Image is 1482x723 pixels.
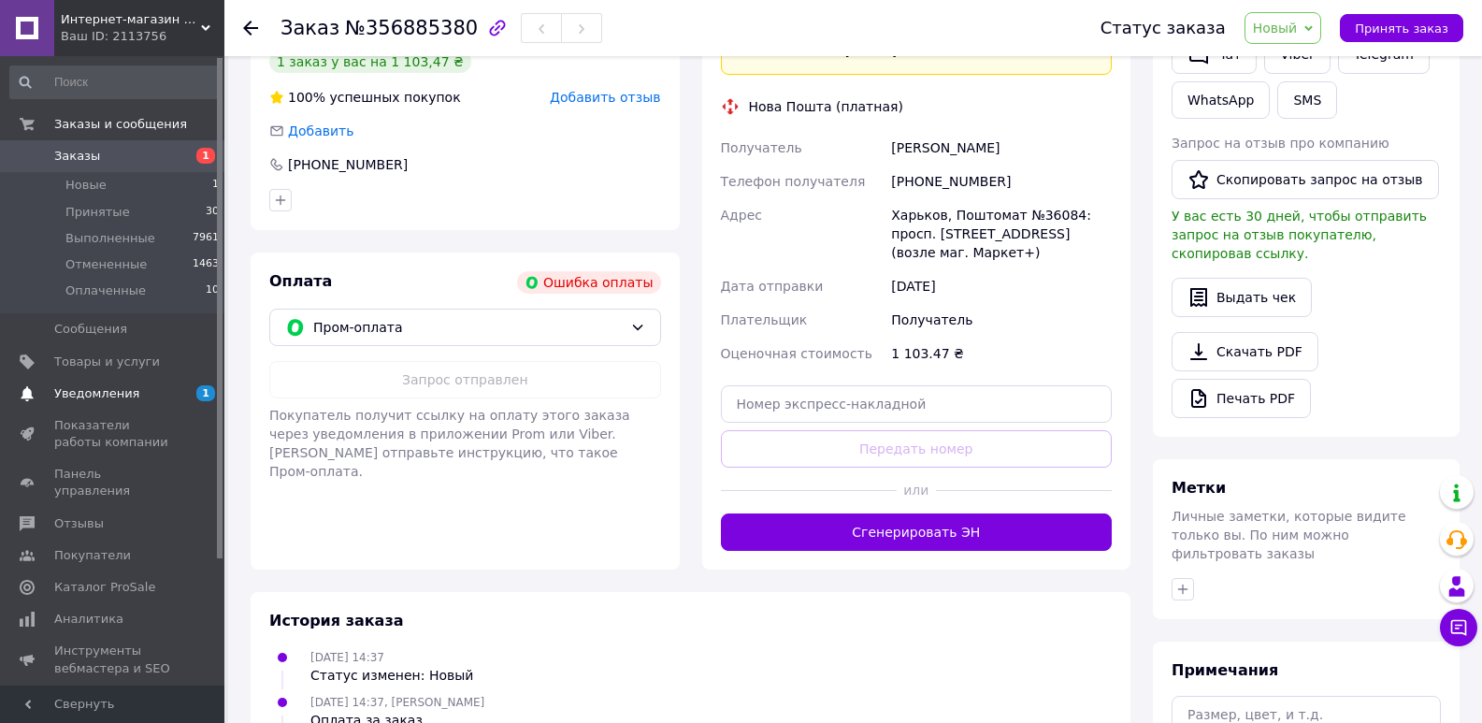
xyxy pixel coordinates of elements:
button: SMS [1277,81,1337,119]
span: или [897,481,936,499]
span: Дата отправки [721,279,824,294]
button: Сгенерировать ЭН [721,513,1113,551]
span: Новый [1253,21,1298,36]
span: Запрос на отзыв про компанию [1172,136,1389,151]
span: Уведомления [54,385,139,402]
a: Печать PDF [1172,379,1311,418]
span: Сообщения [54,321,127,338]
span: Принятые [65,204,130,221]
div: Ваш ID: 2113756 [61,28,224,45]
button: Чат с покупателем [1440,609,1477,646]
span: 1 [212,177,219,194]
span: 1 [196,148,215,164]
span: Товары и услуги [54,354,160,370]
span: 30 [206,204,219,221]
a: Скачать PDF [1172,332,1318,371]
div: Нова Пошта (платная) [744,97,908,116]
span: 1 [196,385,215,401]
span: Примечания [1172,661,1278,679]
span: Метки [1172,479,1226,497]
div: [DATE] [887,269,1115,303]
span: Отмененные [65,256,147,273]
span: Покупатель получит ссылку на оплату этого заказа через уведомления в приложении Prom или Viber. [... [269,408,630,479]
input: Номер экспресс-накладной [721,385,1113,423]
span: Адрес [721,208,762,223]
input: Поиск [9,65,221,99]
span: 1463 [193,256,219,273]
span: Каталог ProSale [54,579,155,596]
button: Скопировать запрос на отзыв [1172,160,1439,199]
div: [PHONE_NUMBER] [887,165,1115,198]
a: WhatsApp [1172,81,1270,119]
span: У вас есть 30 дней, чтобы отправить запрос на отзыв покупателю, скопировав ссылку. [1172,209,1427,261]
span: Интернет-магазин Drink_coffee [61,11,201,28]
span: Отзывы [54,515,104,532]
span: Панель управления [54,466,173,499]
div: 1 заказ у вас на 1 103,47 ₴ [269,51,471,73]
span: Оплаченные [65,282,146,299]
div: Ошибка оплаты [517,271,661,294]
div: [PHONE_NUMBER] [286,155,410,174]
span: Выполненные [65,230,155,247]
span: [DATE] 14:37, [PERSON_NAME] [310,696,484,709]
span: №356885380 [345,17,478,39]
button: Принять заказ [1340,14,1463,42]
span: Добавить [288,123,353,138]
span: Пром-оплата [313,317,623,338]
span: 7961 [193,230,219,247]
span: Аналитика [54,611,123,628]
span: Личные заметки, которые видите только вы. По ним можно фильтровать заказы [1172,509,1406,561]
span: Заказы [54,148,100,165]
span: Укажите номер экспресс-накладной [737,42,1015,57]
span: Покупатели [54,547,131,564]
span: Принять заказ [1355,22,1448,36]
span: Плательщик [721,312,808,327]
span: Телефон получателя [721,174,866,189]
div: Вернуться назад [243,19,258,37]
span: Заказ [281,17,339,39]
span: История заказа [269,612,404,629]
span: Новые [65,177,107,194]
div: Статус заказа [1101,19,1226,37]
span: 10 [206,282,219,299]
button: Запрос отправлен [269,361,661,398]
span: Заказы и сообщения [54,116,187,133]
div: успешных покупок [269,88,461,107]
span: Добавить отзыв [550,90,660,105]
span: Получатель [721,140,802,155]
div: [PERSON_NAME] [887,131,1115,165]
div: Получатель [887,303,1115,337]
span: [DATE] 14:37 [310,651,384,664]
span: 100% [288,90,325,105]
span: Инструменты вебмастера и SEO [54,643,173,676]
div: 1 103.47 ₴ [887,337,1115,370]
div: Харьков, Поштомат №36084: просп. [STREET_ADDRESS] (возле маг. Маркет+) [887,198,1115,269]
button: Выдать чек [1172,278,1312,317]
span: Оплата [269,272,332,290]
span: Оценочная стоимость [721,346,873,361]
div: Статус изменен: Новый [310,666,473,685]
span: Показатели работы компании [54,417,173,451]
